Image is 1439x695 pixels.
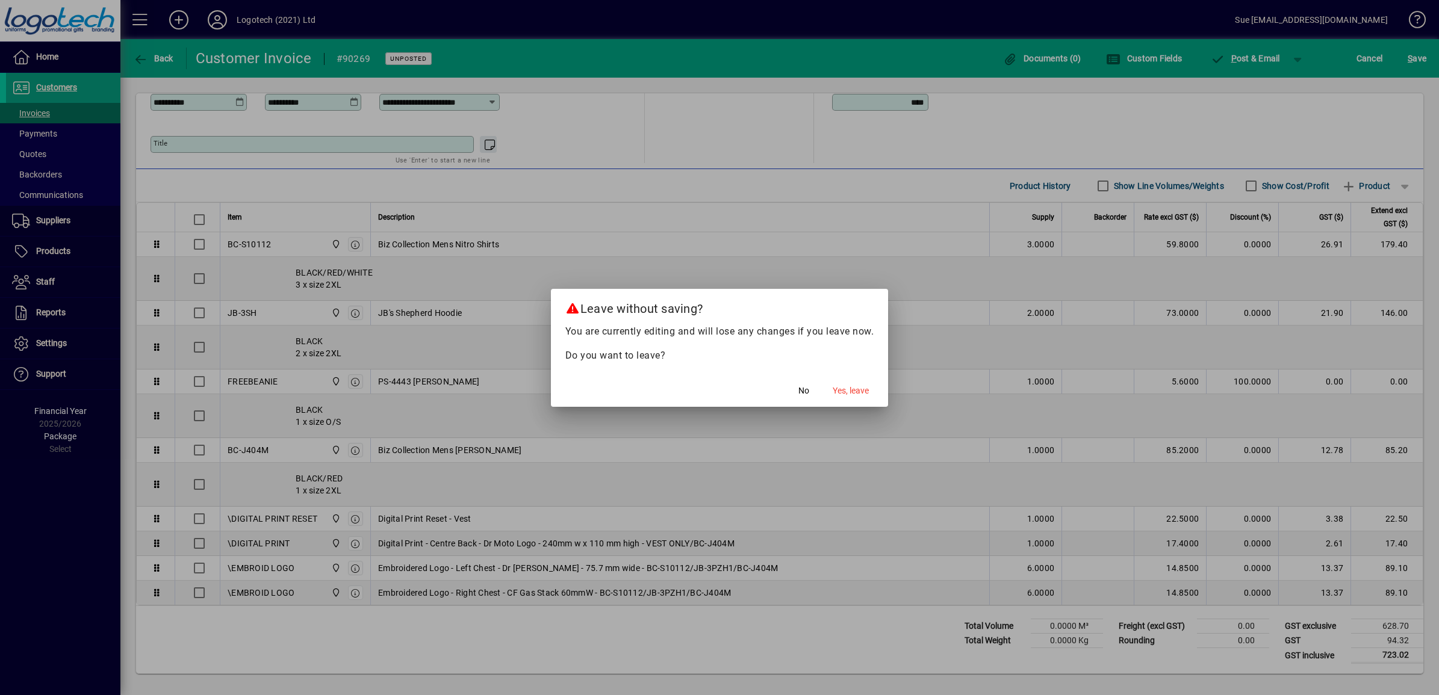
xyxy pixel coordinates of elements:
[551,289,889,324] h2: Leave without saving?
[833,385,869,397] span: Yes, leave
[828,380,874,402] button: Yes, leave
[565,348,874,363] p: Do you want to leave?
[565,324,874,339] p: You are currently editing and will lose any changes if you leave now.
[785,380,823,402] button: No
[798,385,809,397] span: No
